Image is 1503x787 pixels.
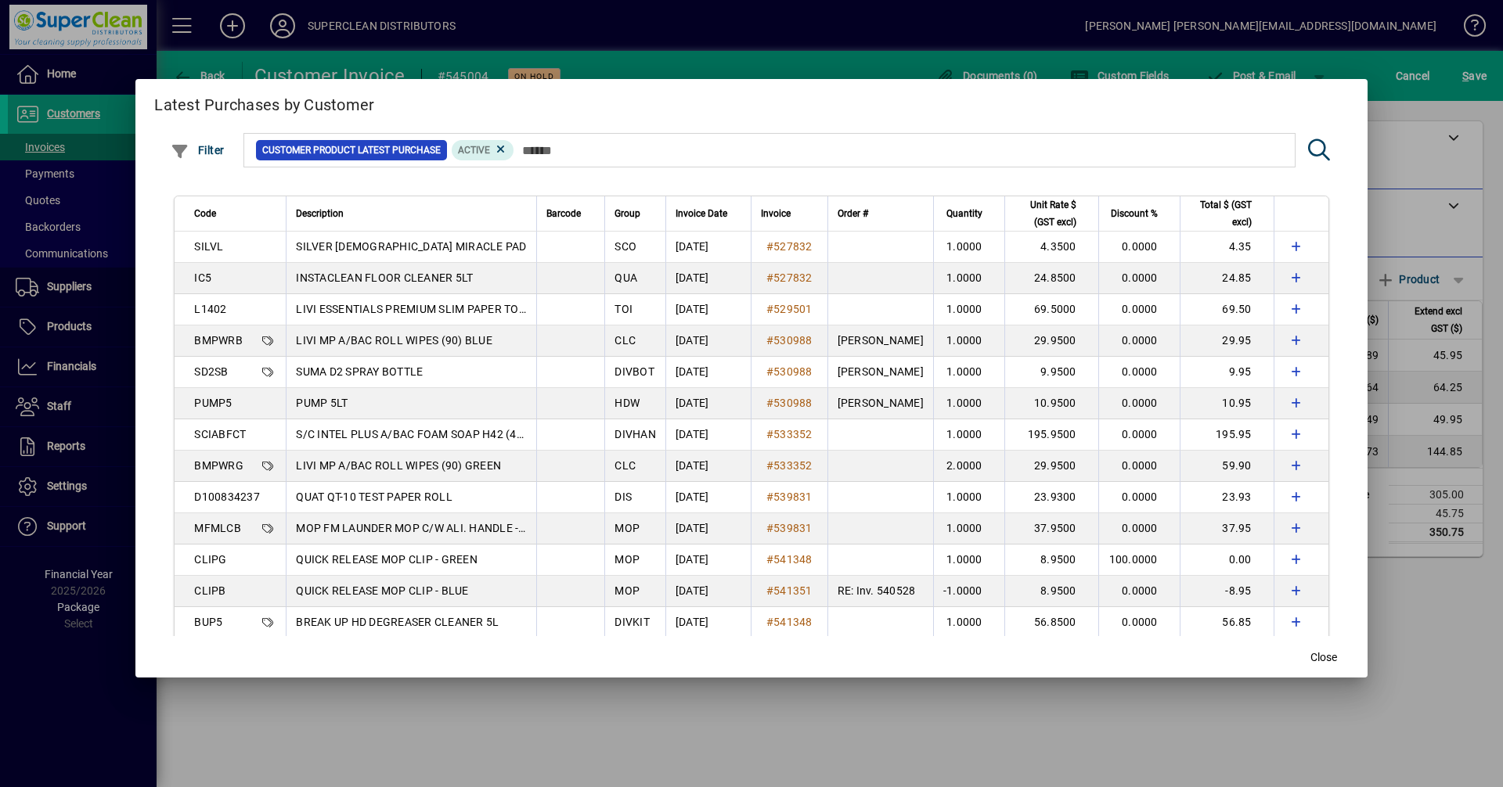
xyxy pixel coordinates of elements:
td: 9.95 [1180,357,1274,388]
td: 10.9500 [1004,388,1098,419]
span: MFMLCB [194,522,241,534]
span: BUP5 [194,616,222,628]
td: 0.0000 [1098,607,1180,638]
td: 4.3500 [1004,232,1098,263]
span: CLC [615,334,636,347]
td: 29.9500 [1004,451,1098,482]
td: 0.0000 [1098,482,1180,513]
span: 541351 [773,584,813,597]
span: S/C INTEL PLUS A/BAC FOAM SOAP H42 (4x1.3L) [296,428,549,440]
span: MOP [615,522,640,534]
a: #527832 [761,238,818,255]
td: 9.9500 [1004,357,1098,388]
td: 0.0000 [1098,419,1180,451]
span: TOI [615,303,633,315]
td: 1.0000 [933,607,1004,638]
span: CLC [615,459,636,472]
td: 195.9500 [1004,419,1098,451]
a: #539831 [761,488,818,505]
td: [DATE] [665,451,751,482]
td: 1.0000 [933,263,1004,294]
span: SILVER [DEMOGRAPHIC_DATA] MIRACLE PAD [296,240,526,253]
td: 1.0000 [933,513,1004,544]
span: 529501 [773,303,813,315]
td: [DATE] [665,357,751,388]
div: Group [615,205,656,222]
a: #541348 [761,551,818,568]
td: [DATE] [665,576,751,607]
td: [DATE] [665,325,751,357]
a: #541348 [761,613,818,631]
span: Invoice Date [676,205,727,222]
span: D100834237 [194,491,260,503]
span: Description [296,205,344,222]
span: MOP [615,584,640,597]
span: Barcode [546,205,581,222]
span: # [766,303,773,315]
span: CLIPG [194,553,226,566]
td: 0.0000 [1098,357,1180,388]
td: 195.95 [1180,419,1274,451]
a: #530988 [761,394,818,411]
span: DIVKIT [615,616,650,628]
div: Invoice Date [676,205,741,222]
span: Close [1310,649,1337,666]
td: 0.0000 [1098,232,1180,263]
span: QUICK RELEASE MOP CLIP - GREEN [296,553,478,566]
span: Filter [171,144,225,156]
span: DIVBOT [615,365,654,378]
td: -8.95 [1180,576,1274,607]
h2: Latest Purchases by Customer [135,79,1367,124]
span: Quantity [946,205,982,222]
span: SCO [615,240,636,253]
span: PUMP5 [194,397,232,409]
span: Invoice [761,205,791,222]
span: Active [458,145,490,156]
td: 2.0000 [933,451,1004,482]
span: # [766,397,773,409]
span: # [766,491,773,503]
a: #533352 [761,457,818,474]
td: 69.50 [1180,294,1274,325]
span: Code [194,205,216,222]
span: # [766,428,773,440]
td: 1.0000 [933,232,1004,263]
td: 8.9500 [1004,544,1098,576]
div: Code [194,205,276,222]
td: 29.9500 [1004,325,1098,357]
span: Order # [838,205,868,222]
span: LIVI ESSENTIALS PREMIUM SLIM PAPER TOWELS (4000) [296,303,584,315]
div: Quantity [943,205,997,222]
span: 530988 [773,397,813,409]
span: QUAT QT-10 TEST PAPER ROLL [296,491,452,503]
span: # [766,459,773,472]
span: MOP FM LAUNDER MOP C/W ALI. HANDLE - BLUE [296,522,548,534]
td: [DATE] [665,513,751,544]
span: MOP [615,553,640,566]
div: Order # [838,205,924,222]
span: DIS [615,491,632,503]
span: CLIPB [194,584,225,597]
span: IC5 [194,271,211,284]
span: 539831 [773,522,813,534]
span: # [766,334,773,347]
span: # [766,584,773,597]
span: L1402 [194,303,226,315]
span: 527832 [773,271,813,284]
td: [DATE] [665,544,751,576]
td: [PERSON_NAME] [827,325,933,357]
td: 69.5000 [1004,294,1098,325]
a: #539831 [761,519,818,537]
td: 1.0000 [933,388,1004,419]
td: [DATE] [665,294,751,325]
span: HDW [615,397,640,409]
div: Discount % [1108,205,1172,222]
td: 1.0000 [933,419,1004,451]
span: SCIABFCT [194,428,246,440]
td: 56.85 [1180,607,1274,638]
td: -1.0000 [933,576,1004,607]
a: #533352 [761,426,818,443]
span: 541348 [773,553,813,566]
td: 24.8500 [1004,263,1098,294]
td: 1.0000 [933,357,1004,388]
